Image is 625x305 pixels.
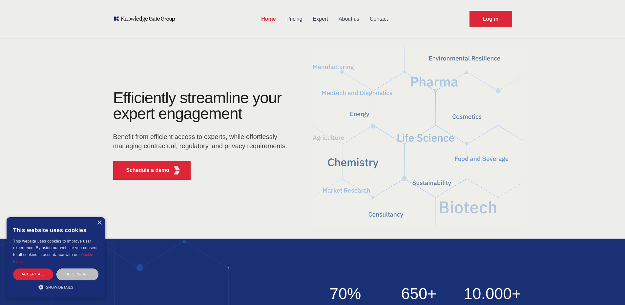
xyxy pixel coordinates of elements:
[56,269,98,280] div: Decline all
[281,11,308,28] a: Pricing
[173,166,181,175] img: KGG Fifth Element RED
[13,253,93,263] a: Cookie Policy
[13,269,53,280] div: Accept all
[113,132,292,151] p: Benefit from efficient access to experts, while effortlessly managing contractual, regulatory, an...
[113,161,191,180] button: Schedule a demoKGG Fifth Element RED
[333,11,365,28] a: About us
[460,286,525,302] h2: 10.000+
[113,16,180,22] a: KOL Knowledge Platform: Talk to Key External Experts (KEE)
[308,11,333,28] a: Expert
[13,222,98,238] div: This website uses cookies
[313,43,523,232] img: KGG Fifth Element RED
[97,221,102,225] div: Close
[113,89,282,122] h1: Efficiently streamline your expert engagement
[313,286,378,302] h2: 70%
[386,286,452,302] h2: 650+
[13,284,98,290] div: Show details
[469,11,512,27] a: Request Demo
[592,273,625,305] iframe: Chat Widget
[46,285,73,289] span: Show details
[256,11,281,28] a: Home
[126,166,170,174] p: Schedule a demo
[365,11,393,28] a: Contact
[13,239,97,257] span: This website uses cookies to improve user experience. By using our website you consent to all coo...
